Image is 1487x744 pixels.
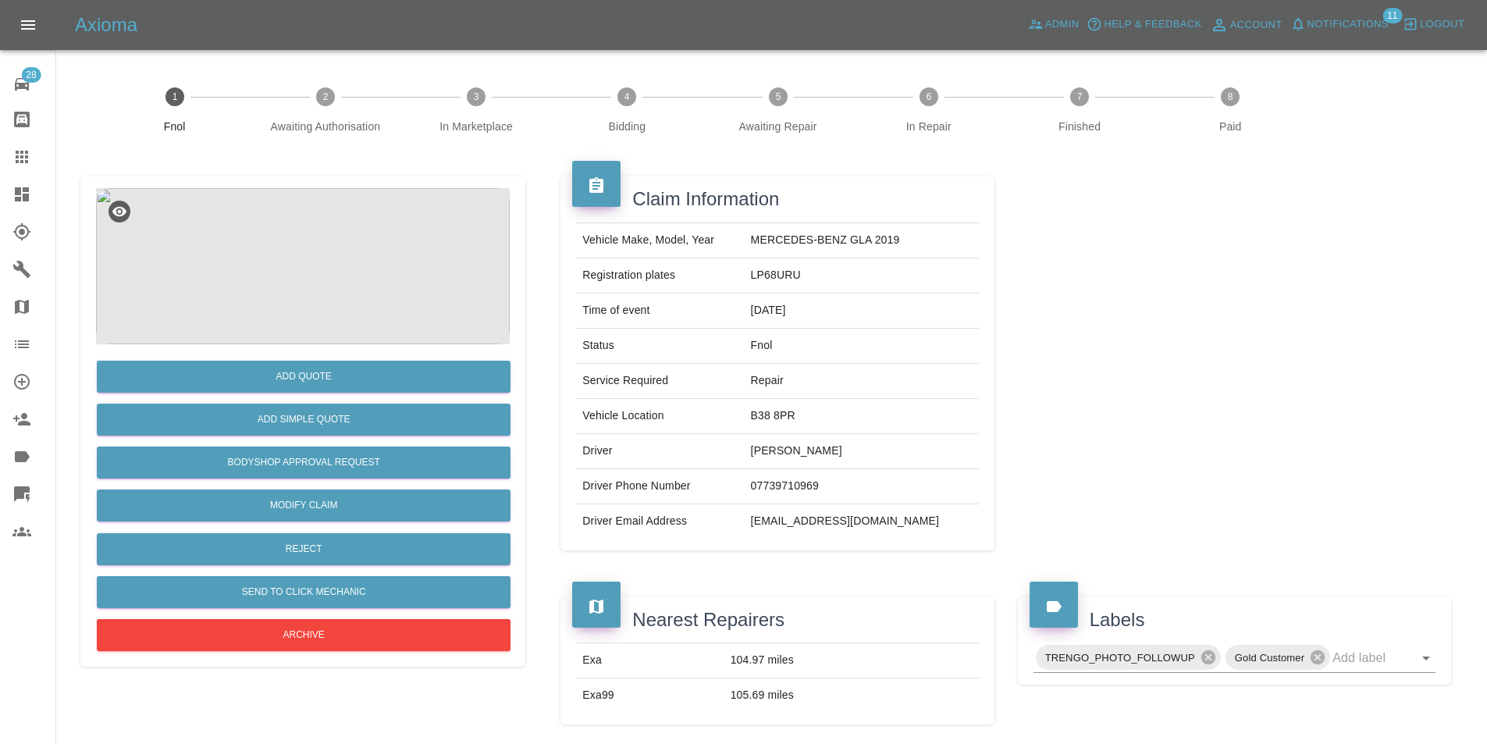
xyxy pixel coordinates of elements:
span: Awaiting Authorisation [256,119,394,134]
td: Vehicle Make, Model, Year [576,222,744,258]
button: Bodyshop Approval Request [97,447,510,479]
button: Logout [1399,12,1468,37]
input: Add label [1332,646,1392,670]
div: Gold Customer [1226,645,1330,670]
button: Send to Click Mechanic [97,576,510,608]
td: Driver Phone Number [576,468,744,504]
span: In Marketplace [407,119,545,134]
div: TRENGO_PHOTO_FOLLOWUP [1036,645,1221,670]
td: [PERSON_NAME] [745,433,979,468]
td: LP68URU [745,258,979,293]
span: Fnol [105,119,244,134]
span: Logout [1420,16,1464,34]
text: 8 [1228,91,1233,102]
span: Notifications [1307,16,1389,34]
td: Fnol [745,328,979,363]
a: Admin [1024,12,1083,37]
button: Notifications [1286,12,1393,37]
span: Admin [1045,16,1080,34]
a: Account [1206,12,1286,37]
text: 1 [172,91,177,102]
img: defaultCar.png [96,188,510,344]
button: Archive [97,619,510,651]
td: Registration plates [576,258,744,293]
td: 105.69 miles [724,678,979,713]
td: B38 8PR [745,398,979,433]
button: Open drawer [9,6,47,44]
td: Status [576,328,744,363]
td: [EMAIL_ADDRESS][DOMAIN_NAME] [745,504,979,538]
td: Time of event [576,293,744,328]
span: Awaiting Repair [709,119,847,134]
td: 104.97 miles [724,643,979,678]
a: Modify Claim [97,489,510,522]
td: Vehicle Location [576,398,744,433]
span: Paid [1161,119,1300,134]
td: [DATE] [745,293,979,328]
span: Bidding [558,119,696,134]
text: 5 [775,91,781,102]
td: Service Required [576,363,744,398]
h4: Nearest Repairers [572,609,982,632]
text: 6 [926,91,931,102]
td: Driver Email Address [576,504,744,538]
td: Exa [576,643,724,678]
button: Add Quote [97,361,510,393]
button: Help & Feedback [1083,12,1205,37]
button: Open [1415,647,1437,669]
td: Driver [576,433,744,468]
text: 7 [1077,91,1083,102]
span: Finished [1010,119,1148,134]
h4: Labels [1030,609,1439,632]
button: Reject [97,533,510,565]
td: Repair [745,363,979,398]
button: Add Simple Quote [97,404,510,436]
td: 07739710969 [745,468,979,504]
h4: Claim Information [572,188,982,211]
text: 2 [323,91,329,102]
span: TRENGO_PHOTO_FOLLOWUP [1036,649,1204,667]
td: MERCEDES-BENZ GLA 2019 [745,222,979,258]
text: 3 [474,91,479,102]
text: 4 [624,91,630,102]
span: In Repair [859,119,998,134]
span: Help & Feedback [1104,16,1201,34]
span: Gold Customer [1226,649,1314,667]
h5: Axioma [75,12,137,37]
span: 11 [1382,8,1402,23]
span: 28 [21,67,41,83]
td: Exa99 [576,678,724,713]
span: Account [1230,16,1282,34]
